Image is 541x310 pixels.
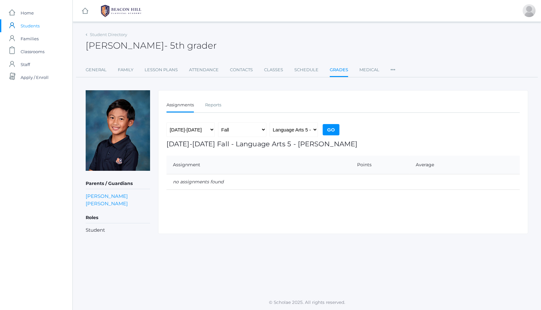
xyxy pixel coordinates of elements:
[294,63,318,76] a: Schedule
[145,63,178,76] a: Lesson Plans
[118,63,133,76] a: Family
[21,19,40,32] span: Students
[330,63,348,77] a: Grades
[315,156,409,174] th: Points
[73,299,541,305] p: © Scholae 2025. All rights reserved.
[21,6,34,19] span: Home
[21,45,44,58] span: Classrooms
[86,200,128,207] a: [PERSON_NAME]
[264,63,283,76] a: Classes
[86,90,150,171] img: Matteo Soratorio
[230,63,253,76] a: Contacts
[173,179,223,185] em: no assignments found
[166,156,315,174] th: Assignment
[523,4,536,17] div: Lew Soratorio
[86,178,150,189] h5: Parents / Guardians
[21,71,49,84] span: Apply / Enroll
[166,99,194,112] a: Assignments
[86,212,150,223] h5: Roles
[189,63,219,76] a: Attendance
[97,3,145,19] img: BHCALogos-05-308ed15e86a5a0abce9b8dd61676a3503ac9727e845dece92d48e8588c001991.png
[164,40,217,51] span: - 5th grader
[21,32,39,45] span: Families
[86,41,217,51] h2: [PERSON_NAME]
[90,32,127,37] a: Student Directory
[86,192,128,200] a: [PERSON_NAME]
[323,124,339,135] input: Go
[21,58,30,71] span: Staff
[205,99,221,111] a: Reports
[86,227,150,234] li: Student
[86,63,107,76] a: General
[409,156,520,174] th: Average
[359,63,379,76] a: Medical
[166,140,520,148] h1: [DATE]-[DATE] Fall - Language Arts 5 - [PERSON_NAME]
